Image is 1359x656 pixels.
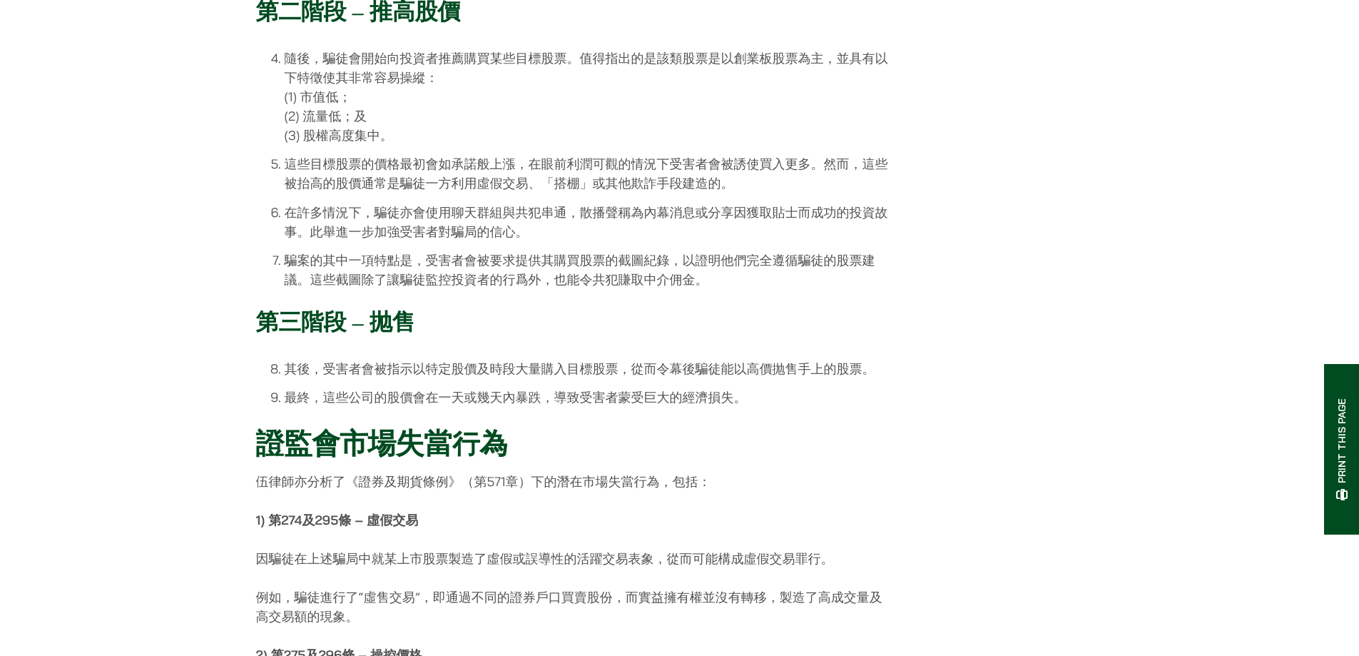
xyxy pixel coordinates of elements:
h3: 第三階段 – 抛售 [256,308,892,335]
strong: 1) 第274及295條 – 虛假交易 [256,512,419,528]
li: 騙案的其中一項特點是，受害者會被要求提供其購買股票的截圖紀錄，以證明他們完全遵循騙徒的股票建議。這些截圖除了讓騙徒監控投資者的行爲外，也能令共犯賺取中介佣金。 [285,251,892,289]
li: 最終，這些公司的股價會在一天或幾天內暴跌，導致受害者蒙受巨大的經濟損失。 [285,388,892,407]
p: 伍律師亦分析了《證券及期貨條例》（第571章）下的潛在市場失當行為，包括： [256,472,892,491]
li: 隨後，騙徒會開始向投資者推薦購買某些目標股票。值得指出的是該類股票是以創業板股票為主，並具有以下特徵使其非常容易操縱： (1) 市值低； (2) 流量低；及 (3) 股權高度集中。 [285,49,892,145]
li: 在許多情況下，騙徒亦會使用聊天群組與共犯串通，散播聲稱為內幕消息或分享因獲取貼士而成功的投資故事。此舉進一步加強受害者對騙局的信心。 [285,203,892,241]
li: 這些目標股票的價格最初會如承諾般上漲，在眼前利潤可觀的情況下受害者會被誘使買入更多。然而，這些被抬高的股價通常是騙徒一方利用虛假交易、「搭棚」或其他欺詐手段建造的。 [285,154,892,193]
li: 其後，受害者會被指示以特定股價及時段大量購入目標股票，從而令幕後騙徒能以高價抛售手上的股票。 [285,359,892,378]
h2: 證監會市場失當行為 [256,426,892,460]
p: 因騙徒在上述騙局中就某上市股票製造了虛假或誤導性的活躍交易表象，從而可能構成虛假交易罪行。 [256,549,892,568]
p: 例如，騙徒進行了“虛售交易”，即通過不同的證券戶口買賣股份，而實益擁有權並沒有轉移，製造了高成交量及高交易額的現象。 [256,587,892,626]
